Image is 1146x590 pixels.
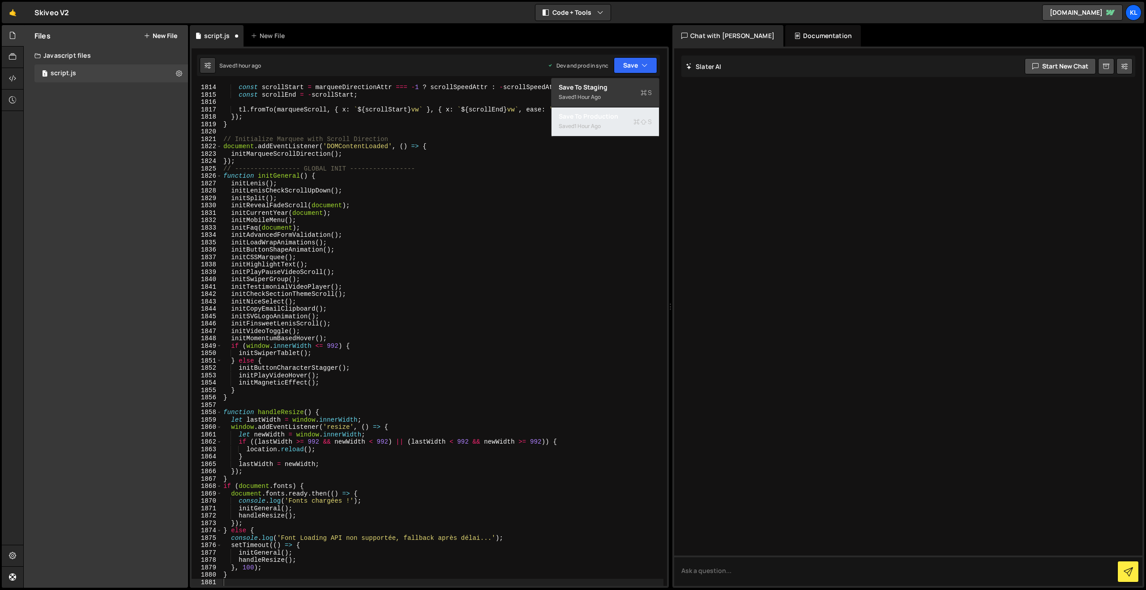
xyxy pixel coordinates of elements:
[192,483,222,490] div: 1868
[144,32,177,39] button: New File
[192,165,222,173] div: 1825
[1042,4,1123,21] a: [DOMAIN_NAME]
[552,78,659,107] button: Save to StagingS Saved1 hour ago
[641,88,652,97] span: S
[192,106,222,114] div: 1817
[192,291,222,298] div: 1842
[51,69,76,77] div: script.js
[192,254,222,261] div: 1837
[535,4,611,21] button: Code + Tools
[559,83,652,92] div: Save to Staging
[192,202,222,209] div: 1830
[192,379,222,387] div: 1854
[192,187,222,195] div: 1828
[192,453,222,461] div: 1864
[192,534,222,542] div: 1875
[192,121,222,128] div: 1819
[574,93,601,101] div: 1 hour ago
[192,579,222,586] div: 1881
[192,571,222,579] div: 1880
[192,372,222,380] div: 1853
[192,505,222,513] div: 1871
[251,31,288,40] div: New File
[192,136,222,143] div: 1821
[559,92,652,103] div: Saved
[192,150,222,158] div: 1823
[614,57,657,73] button: Save
[633,117,652,126] span: S
[192,542,222,549] div: 1876
[192,91,222,99] div: 1815
[192,283,222,291] div: 1841
[1125,4,1142,21] a: Kl
[686,62,722,71] h2: Slater AI
[192,269,222,276] div: 1839
[1025,58,1096,74] button: Start new chat
[192,364,222,372] div: 1852
[192,224,222,232] div: 1833
[192,446,222,453] div: 1863
[192,261,222,269] div: 1838
[192,490,222,498] div: 1869
[192,172,222,180] div: 1826
[192,527,222,534] div: 1874
[24,47,188,64] div: Javascript files
[204,31,230,40] div: script.js
[559,121,652,132] div: Saved
[34,64,188,82] div: 16336/44160.js
[547,62,608,69] div: Dev and prod in sync
[192,409,222,416] div: 1858
[192,217,222,224] div: 1832
[192,512,222,520] div: 1872
[192,431,222,439] div: 1861
[192,84,222,91] div: 1814
[192,320,222,328] div: 1846
[192,564,222,572] div: 1879
[192,556,222,564] div: 1878
[192,387,222,394] div: 1855
[192,128,222,136] div: 1820
[559,112,652,121] div: Save to Production
[192,394,222,402] div: 1856
[192,298,222,306] div: 1843
[192,276,222,283] div: 1840
[2,2,24,23] a: 🤙
[192,328,222,335] div: 1847
[192,239,222,247] div: 1835
[672,25,783,47] div: Chat with [PERSON_NAME]
[192,468,222,475] div: 1866
[34,7,69,18] div: Skiveo V2
[192,461,222,468] div: 1865
[192,231,222,239] div: 1834
[34,31,51,41] h2: Files
[192,113,222,121] div: 1818
[574,122,601,130] div: 1 hour ago
[552,107,659,137] button: Save to ProductionS Saved1 hour ago
[192,98,222,106] div: 1816
[192,475,222,483] div: 1867
[192,195,222,202] div: 1829
[192,305,222,313] div: 1844
[192,438,222,446] div: 1862
[192,549,222,557] div: 1877
[785,25,861,47] div: Documentation
[192,335,222,342] div: 1848
[192,350,222,357] div: 1850
[192,180,222,188] div: 1827
[235,62,261,69] div: 1 hour ago
[192,313,222,321] div: 1845
[192,143,222,150] div: 1822
[192,246,222,254] div: 1836
[192,520,222,527] div: 1873
[42,71,47,78] span: 1
[219,62,261,69] div: Saved
[192,497,222,505] div: 1870
[192,402,222,409] div: 1857
[192,158,222,165] div: 1824
[192,342,222,350] div: 1849
[192,209,222,217] div: 1831
[192,357,222,365] div: 1851
[192,423,222,431] div: 1860
[192,416,222,424] div: 1859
